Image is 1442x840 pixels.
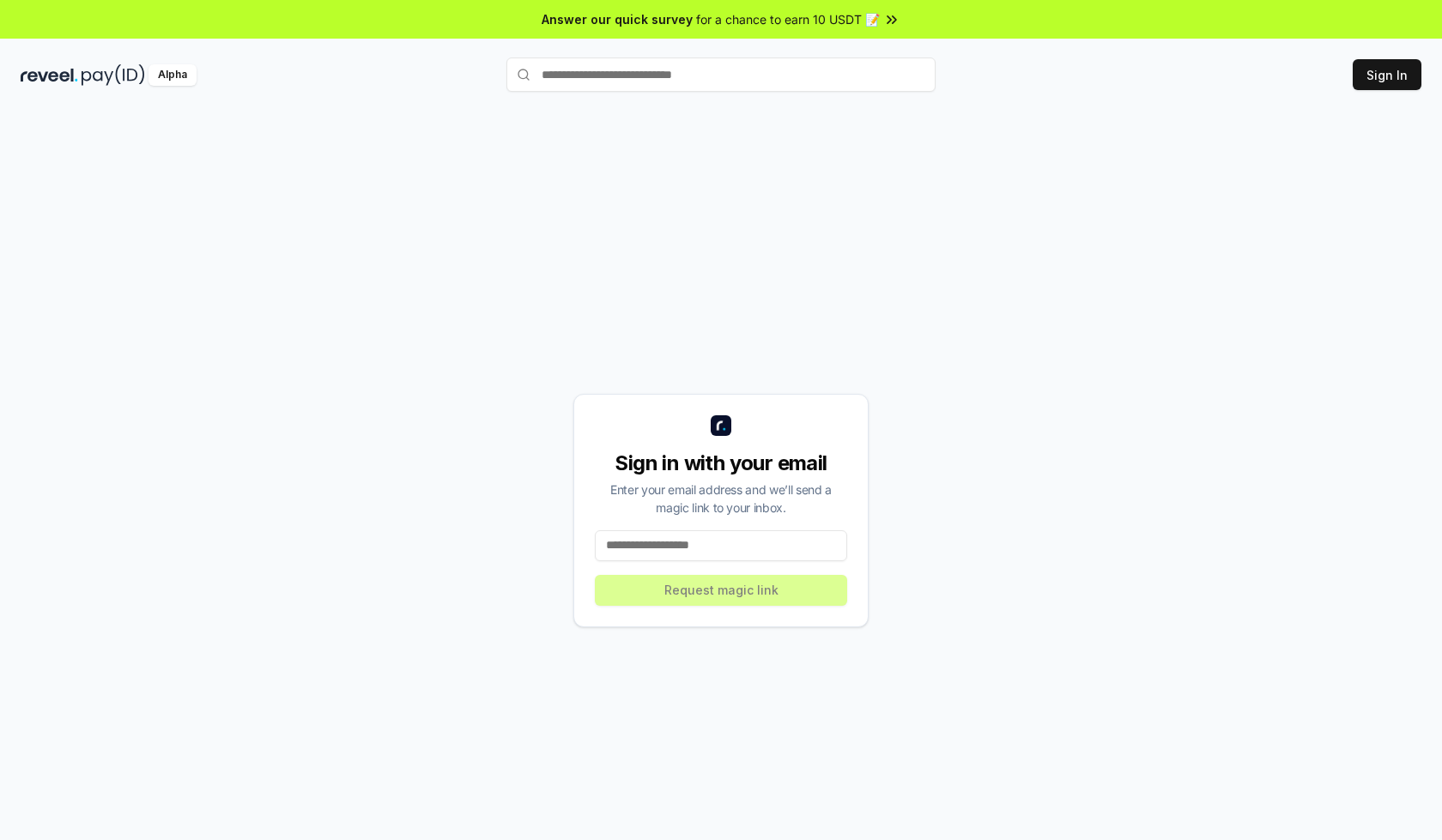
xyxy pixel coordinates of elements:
[542,10,693,28] span: Answer our quick survey
[696,10,880,28] span: for a chance to earn 10 USDT 📝
[1353,59,1421,90] button: Sign In
[82,64,145,86] img: pay_id
[148,64,197,86] div: Alpha
[595,450,847,477] div: Sign in with your email
[711,415,731,436] img: logo_small
[595,480,847,517] div: Enter your email address and we’ll send a magic link to your inbox.
[21,64,78,86] img: reveel_dark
